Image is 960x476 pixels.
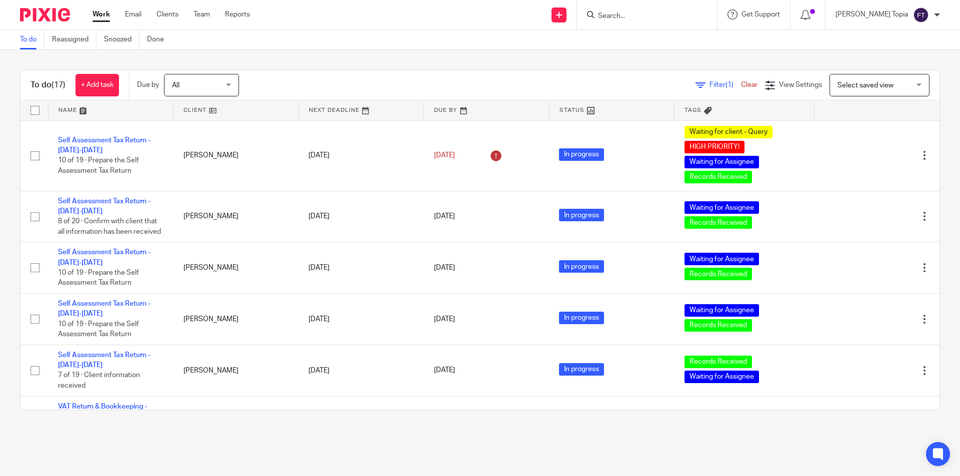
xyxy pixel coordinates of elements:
[58,157,139,175] span: 10 of 19 · Prepare the Self Assessment Tax Return
[20,8,70,21] img: Pixie
[193,9,210,19] a: Team
[58,137,150,154] a: Self Assessment Tax Return - [DATE]-[DATE]
[58,269,139,287] span: 10 of 19 · Prepare the Self Assessment Tax Return
[725,81,733,88] span: (1)
[51,81,65,89] span: (17)
[434,264,455,271] span: [DATE]
[58,372,140,390] span: 7 of 19 · Client information received
[597,12,687,21] input: Search
[58,198,150,215] a: Self Assessment Tax Return - [DATE]-[DATE]
[684,371,759,383] span: Waiting for Assignee
[58,352,150,369] a: Self Assessment Tax Return - [DATE]-[DATE]
[58,300,150,317] a: Self Assessment Tax Return - [DATE]-[DATE]
[52,30,96,49] a: Reassigned
[298,191,424,242] td: [DATE]
[58,249,150,266] a: Self Assessment Tax Return - [DATE]-[DATE]
[298,345,424,396] td: [DATE]
[835,9,908,19] p: [PERSON_NAME] Topia
[104,30,139,49] a: Snoozed
[684,356,752,368] span: Records Received
[147,30,171,49] a: Done
[434,152,455,159] span: [DATE]
[779,81,822,88] span: View Settings
[173,396,299,458] td: AA PRINT LTD
[559,148,604,161] span: In progress
[741,11,780,18] span: Get Support
[225,9,250,19] a: Reports
[173,294,299,345] td: [PERSON_NAME]
[559,209,604,221] span: In progress
[173,345,299,396] td: [PERSON_NAME]
[434,367,455,374] span: [DATE]
[173,191,299,242] td: [PERSON_NAME]
[173,120,299,191] td: [PERSON_NAME]
[298,396,424,458] td: [DATE]
[156,9,178,19] a: Clients
[434,213,455,220] span: [DATE]
[298,294,424,345] td: [DATE]
[92,9,110,19] a: Work
[58,321,139,338] span: 10 of 19 · Prepare the Self Assessment Tax Return
[684,156,759,168] span: Waiting for Assignee
[434,316,455,323] span: [DATE]
[298,242,424,294] td: [DATE]
[741,81,757,88] a: Clear
[913,7,929,23] img: svg%3E
[684,216,752,229] span: Records Received
[684,201,759,214] span: Waiting for Assignee
[30,80,65,90] h1: To do
[173,242,299,294] td: [PERSON_NAME]
[837,82,893,89] span: Select saved view
[75,74,119,96] a: + Add task
[20,30,44,49] a: To do
[684,107,701,113] span: Tags
[684,253,759,265] span: Waiting for Assignee
[58,218,161,235] span: 8 of 20 · Confirm with client that all information has been received
[125,9,141,19] a: Email
[709,81,741,88] span: Filter
[298,120,424,191] td: [DATE]
[684,304,759,317] span: Waiting for Assignee
[684,141,744,153] span: HIGH PRIORITY!
[559,260,604,273] span: In progress
[137,80,159,90] p: Due by
[559,363,604,376] span: In progress
[172,82,179,89] span: All
[559,312,604,324] span: In progress
[684,319,752,332] span: Records Received
[58,403,147,420] a: VAT Return & Bookkeeping - Quarterly - [DATE] - [DATE]
[684,268,752,280] span: Records Received
[684,126,772,138] span: Waiting for client - Query
[684,171,752,183] span: Records Received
